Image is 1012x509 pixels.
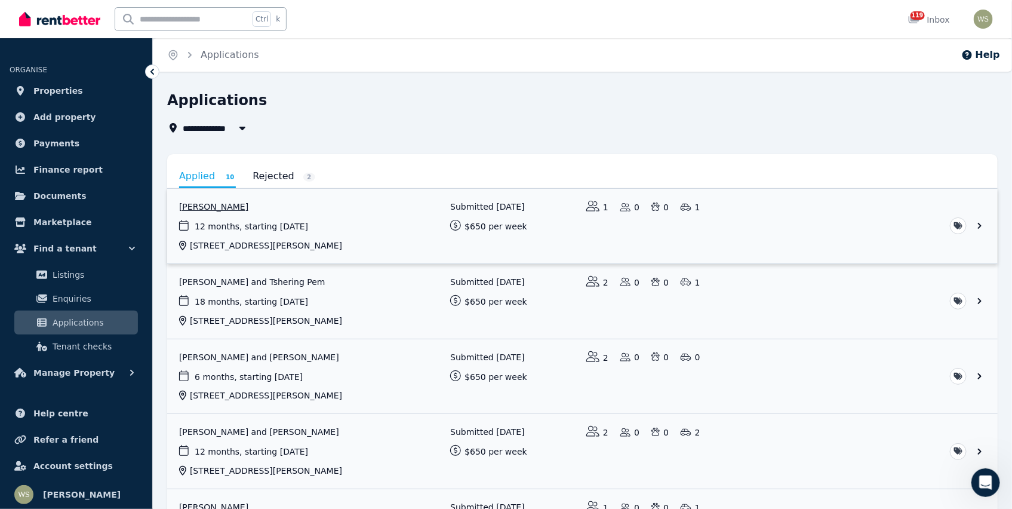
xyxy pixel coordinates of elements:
[19,10,100,28] img: RentBetter
[167,339,998,414] a: View application: Melissa Damou and Dehbya Atout
[224,173,236,182] span: 10
[10,69,229,131] div: The RentBetter Team says…
[971,468,1000,497] iframe: Intercom live chat
[10,79,143,103] a: Properties
[10,324,229,383] div: Whitney says…
[34,7,53,26] img: Profile image for The RentBetter Team
[53,315,133,330] span: Applications
[14,287,138,311] a: Enquiries
[167,264,998,339] a: View application: Kaka Kaka and Tshering Pem
[167,414,998,489] a: View application: Jessica Devereux and Kate Heelan
[33,215,91,229] span: Marketplace
[58,11,158,20] h1: The RentBetter Team
[33,241,97,256] span: Find a tenant
[33,459,113,473] span: Account settings
[57,391,66,401] button: Upload attachment
[109,338,130,358] button: Scroll to bottom
[14,263,138,287] a: Listings
[179,166,236,188] a: Applied
[10,69,196,130] div: Hi there 👋 This is Fin speaking. I’m here to answer your questions, but you’ll always have the op...
[10,366,229,387] textarea: Message…
[53,292,133,306] span: Enquiries
[19,138,150,150] div: What can we help with [DATE]?
[10,253,229,323] div: The RentBetter Team says…
[14,335,138,358] a: Tenant checks
[10,105,143,129] a: Add property
[10,158,143,182] a: Finance report
[33,110,96,124] span: Add property
[152,174,220,186] div: Thanks for help,
[14,311,138,335] a: Applications
[33,406,88,421] span: Help centre
[33,162,103,177] span: Finance report
[10,131,159,157] div: What can we help with [DATE]?
[10,184,143,208] a: Documents
[10,210,143,234] a: Marketplace
[10,131,229,167] div: The RentBetter Team says…
[10,203,229,253] div: The RentBetter Team says…
[43,487,121,502] span: [PERSON_NAME]
[19,76,186,122] div: Hi there 👋 This is Fin speaking. I’m here to answer your questions, but you’ll always have the op...
[10,237,143,260] button: Find a tenant
[974,10,993,29] img: Whitney Smith
[10,428,143,452] a: Refer a friend
[33,84,83,98] span: Properties
[911,11,925,20] span: 119
[10,401,143,425] a: Help centre
[208,5,231,27] button: Home
[201,49,259,60] a: Applications
[167,189,998,263] a: View application: John Colebrook
[33,189,87,203] span: Documents
[33,136,79,151] span: Payments
[14,485,33,504] img: Whitney Smith
[19,210,186,245] div: Please make sure to click the options to 'get more help' if we haven't answered your question.
[167,91,267,110] h1: Applications
[19,391,28,401] button: Emoji picker
[53,339,133,354] span: Tenant checks
[19,260,186,306] div: You're very welcome! If you have any more questions or need further assistance, just let me know....
[303,173,315,182] span: 2
[153,38,273,72] nav: Breadcrumb
[10,131,143,155] a: Payments
[33,366,115,380] span: Manage Property
[143,167,229,193] div: Thanks for help,
[908,14,950,26] div: Inbox
[10,203,196,252] div: Please make sure to click the options to 'get more help' if we haven't answered your question.
[33,433,99,447] span: Refer a friend
[10,167,229,203] div: Whitney says…
[53,331,220,366] div: Are there any lease agreements which are available to lease to company instead of individuals
[253,166,315,186] a: Rejected
[205,387,224,406] button: Send a message…
[961,48,1000,62] button: Help
[38,391,47,401] button: Gif picker
[10,253,196,314] div: You're very welcome! If you have any more questions or need further assistance, just let me know....
[43,324,229,373] div: Are there any lease agreements which are available to lease to company instead of individuals
[53,268,133,282] span: Listings
[10,361,143,385] button: Manage Property
[10,66,47,74] span: ORGANISE
[253,11,271,27] span: Ctrl
[10,454,143,478] a: Account settings
[8,5,30,27] button: go back
[276,14,280,24] span: k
